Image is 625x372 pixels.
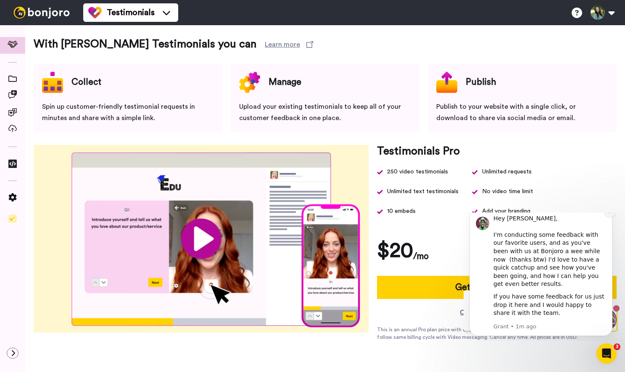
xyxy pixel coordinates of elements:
div: Publish to your website with a single click, or download to share via social media or email. [436,101,608,124]
span: Add your branding [482,206,530,217]
img: Checklist.svg [8,215,17,223]
span: Unlimited text testimonials [387,186,459,197]
span: 3 [614,343,620,350]
div: Hey [PERSON_NAME], I'm conducting some feedback with our favorite users, and as you've been with ... [37,2,149,76]
h1: $20 [377,238,413,263]
div: Spin up customer-friendly testimonial requests in minutes and share with a simple link. [42,101,214,124]
div: Message content [37,2,149,109]
h4: /mo [413,249,429,263]
div: Manage [269,72,301,93]
span: Testimonials [107,7,155,18]
h3: Testimonials Pro [377,145,460,158]
div: Unlimited requests [482,166,532,178]
iframe: Intercom live chat [596,343,617,364]
span: 10 embeds [387,206,416,217]
img: bj-logo-header-white.svg [10,7,73,18]
a: Continue with free plan [377,307,617,317]
div: If you have some feedback for us just drop it here and I would happy to share it with the team. [37,80,149,105]
iframe: Intercom notifications message [457,212,625,341]
img: tm-color.svg [88,6,102,19]
a: Learn more [265,39,313,50]
img: 3183ab3e-59ed-45f6-af1c-10226f767056-1659068401.jpg [1,2,24,24]
div: 250 video testimonials [387,166,448,178]
div: Get Testimonials Pro [455,280,539,294]
img: Profile image for Grant [19,4,32,18]
div: This is an annual Pro plan price with over 30% discount applied. Your Testimonials subscription w... [377,326,617,341]
span: Hi [PERSON_NAME], thanks for joining us with a paid account! Wanted to say thanks in person, so p... [47,7,113,67]
div: Publish [466,72,496,93]
img: mute-white.svg [27,27,37,37]
p: Message from Grant, sent 1m ago [37,110,149,118]
span: No video time limit [482,186,533,197]
div: Upload your existing testimonials to keep all of your customer feedback in one place. [239,101,411,124]
div: Collect [71,72,101,93]
h3: With [PERSON_NAME] Testimonials you can [34,38,256,51]
div: Learn more [265,39,300,50]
